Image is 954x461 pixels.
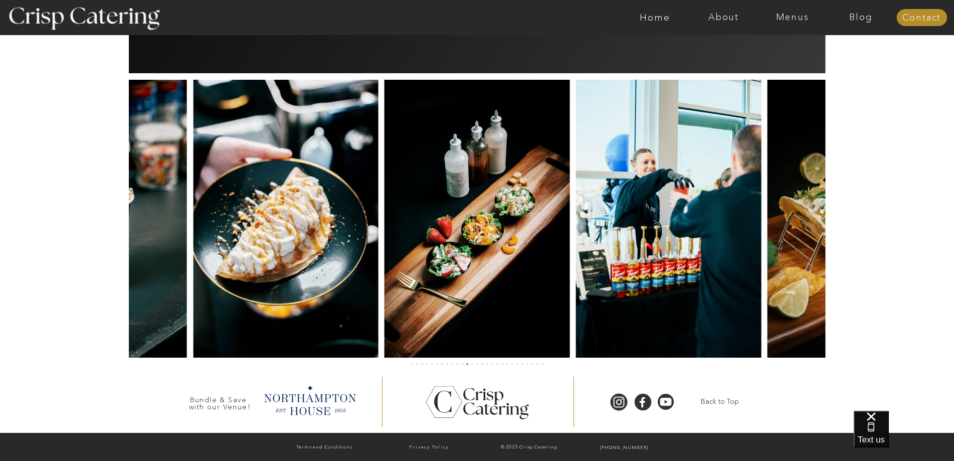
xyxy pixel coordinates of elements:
[541,363,543,365] li: Page dot 27
[579,443,670,453] a: [PHONE_NUMBER]
[854,411,954,461] iframe: podium webchat widget bubble
[185,396,255,406] h3: Bundle & Save with our Venue!
[536,363,538,365] li: Page dot 26
[411,363,413,365] li: Page dot 1
[688,397,752,407] a: Back to Top
[758,13,827,23] a: Menus
[896,13,947,23] a: Contact
[378,442,480,452] a: Privacy Policy
[416,363,418,365] li: Page dot 2
[689,13,758,23] a: About
[621,13,689,23] a: Home
[274,442,375,453] a: Terms and Conditions
[827,13,895,23] a: Blog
